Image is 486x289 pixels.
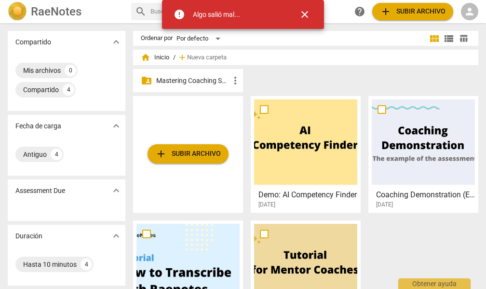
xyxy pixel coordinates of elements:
[299,9,310,20] span: close
[456,31,471,46] button: Tabla
[229,75,241,86] span: more_vert
[174,9,185,20] span: error
[442,31,456,46] button: Lista
[141,75,152,86] span: folder_shared
[63,84,74,96] div: 4
[109,119,123,133] button: Mostrar más
[380,6,445,17] span: Subir archivo
[177,53,187,62] span: add
[31,5,81,18] h2: RaeNotes
[156,76,229,86] p: Mastering Coaching Skills - Generación 31
[109,35,123,49] button: Mostrar más
[351,3,368,20] a: Obtener ayuda
[8,2,27,21] img: Logo
[15,186,65,196] p: Assessment Due
[109,183,123,198] button: Mostrar más
[293,3,316,26] button: Cerrar
[8,2,123,21] a: LogoRaeNotes
[110,230,122,242] span: expand_more
[193,10,240,20] div: Algo salió mal...
[150,4,307,19] input: Buscar
[110,185,122,196] span: expand_more
[429,33,440,44] span: view_module
[23,150,47,159] div: Antiguo
[51,149,62,160] div: 4
[176,31,224,46] div: Por defecto
[254,99,357,208] a: Demo: AI Competency Finder[DATE]
[173,54,175,61] span: /
[376,201,393,209] span: [DATE]
[148,144,229,164] button: Subir
[443,33,455,44] span: view_list
[141,35,173,42] div: Ordenar por
[23,260,77,269] div: Hasta 10 minutos
[427,31,442,46] button: Cuadrícula
[110,36,122,48] span: expand_more
[380,6,391,17] span: add
[376,189,476,201] h3: Coaching Demonstration (Example)
[23,85,59,95] div: Compartido
[155,148,167,160] span: add
[65,65,76,76] div: 0
[15,37,51,47] p: Compartido
[141,53,169,62] span: Inicio
[258,189,358,201] h3: Demo: AI Competency Finder
[354,6,365,17] span: help
[23,66,61,75] div: Mis archivos
[109,229,123,243] button: Mostrar más
[110,120,122,132] span: expand_more
[372,99,475,208] a: Coaching Demonstration (Example)[DATE]
[81,259,92,270] div: 4
[464,6,475,17] span: person
[155,148,221,160] span: Subir archivo
[398,278,471,289] div: Obtener ayuda
[15,121,61,131] p: Fecha de carga
[372,3,453,20] button: Subir
[258,201,275,209] span: [DATE]
[135,6,147,17] span: search
[141,53,150,62] span: home
[187,54,227,61] span: Nueva carpeta
[459,34,468,43] span: table_chart
[15,231,42,241] p: Duración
